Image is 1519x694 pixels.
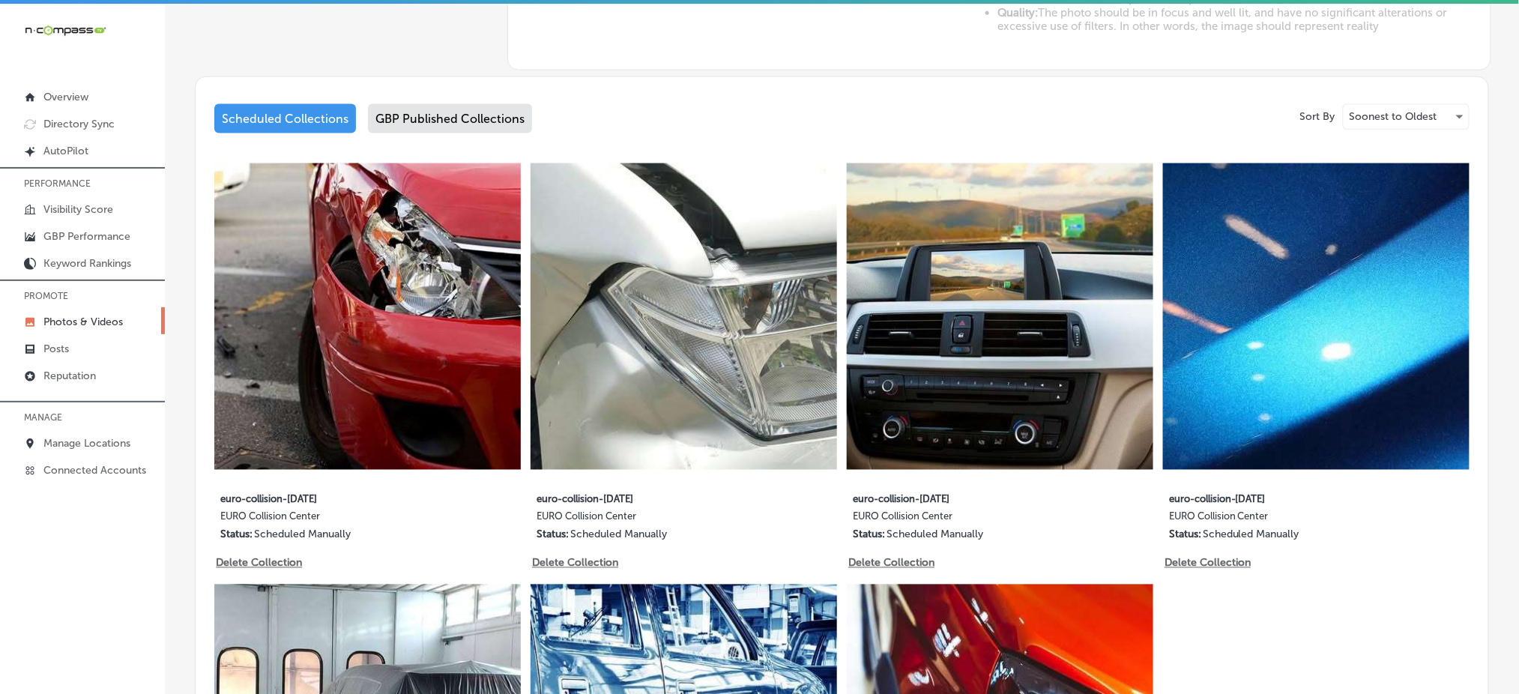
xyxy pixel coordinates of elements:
[43,230,130,243] p: GBP Performance
[853,511,1081,528] label: EURO Collision Center
[1169,485,1397,511] label: euro-collision-[DATE]
[537,511,764,528] label: EURO Collision Center
[1350,109,1437,124] p: Soonest to Oldest
[1344,105,1469,129] div: Soonest to Oldest
[570,528,667,541] p: Scheduled Manually
[537,528,569,541] p: Status:
[1300,110,1335,123] p: Sort By
[848,557,933,570] p: Delete Collection
[43,91,88,103] p: Overview
[43,118,115,130] p: Directory Sync
[43,203,113,216] p: Visibility Score
[1203,528,1299,541] p: Scheduled Manually
[43,145,88,157] p: AutoPilot
[853,528,885,541] p: Status:
[887,528,983,541] p: Scheduled Manually
[43,464,146,477] p: Connected Accounts
[43,316,123,328] p: Photos & Videos
[1169,511,1397,528] label: EURO Collision Center
[214,163,521,470] img: Collection thumbnail
[43,369,96,382] p: Reputation
[531,163,837,470] img: Collection thumbnail
[532,557,617,570] p: Delete Collection
[1165,557,1249,570] p: Delete Collection
[1169,528,1201,541] p: Status:
[254,528,351,541] p: Scheduled Manually
[43,437,130,450] p: Manage Locations
[220,511,448,528] label: EURO Collision Center
[368,104,532,133] div: GBP Published Collections
[43,343,69,355] p: Posts
[537,485,764,511] label: euro-collision-[DATE]
[214,104,356,133] div: Scheduled Collections
[24,23,106,37] img: 660ab0bf-5cc7-4cb8-ba1c-48b5ae0f18e60NCTV_CLogo_TV_Black_-500x88.png
[1163,163,1470,470] img: Collection thumbnail
[43,257,131,270] p: Keyword Rankings
[853,485,1081,511] label: euro-collision-[DATE]
[220,485,448,511] label: euro-collision-[DATE]
[220,528,253,541] p: Status:
[847,163,1153,470] img: Collection thumbnail
[216,557,301,570] p: Delete Collection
